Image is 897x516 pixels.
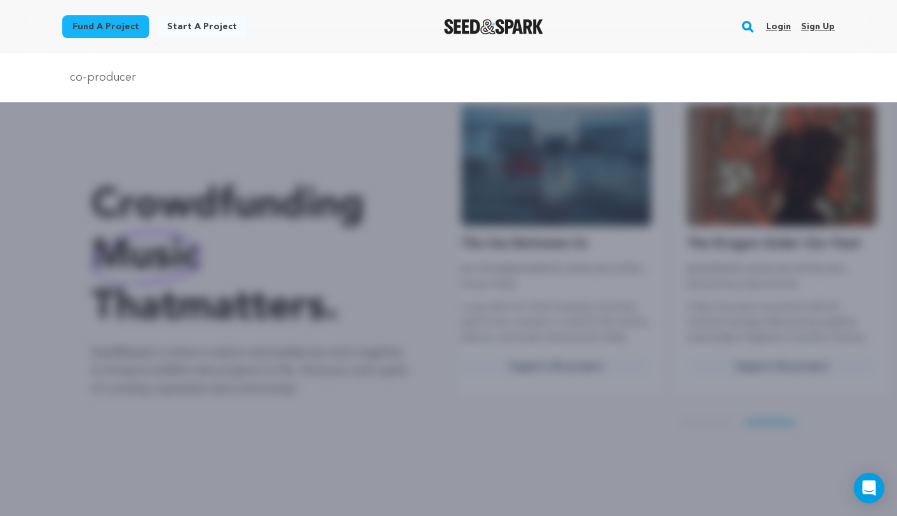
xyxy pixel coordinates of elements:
a: Start a project [157,15,247,38]
a: Login [766,17,791,37]
div: Open Intercom Messenger [854,473,884,503]
a: Seed&Spark Homepage [444,19,544,34]
a: Fund a project [62,15,149,38]
img: Seed&Spark Logo Dark Mode [444,19,544,34]
input: Search [62,69,835,87]
a: Sign up [801,17,835,37]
